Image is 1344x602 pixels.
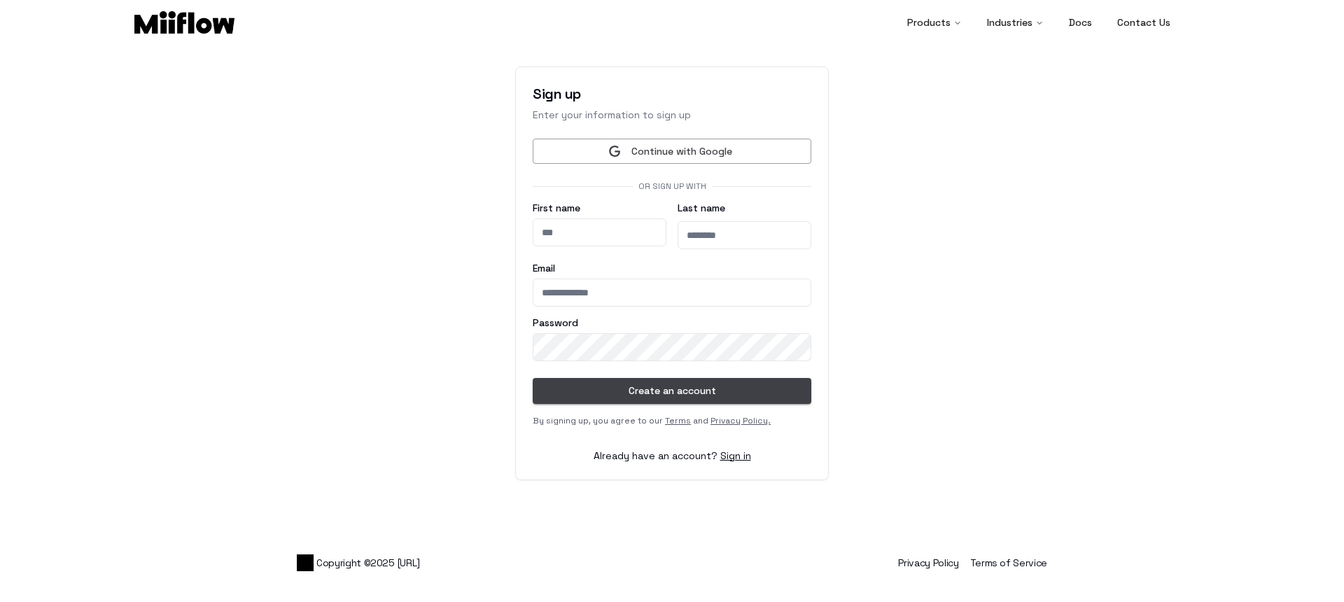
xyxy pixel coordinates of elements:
[533,415,811,426] div: By signing up, you agree to our and
[633,181,712,192] span: Or sign up with
[533,449,811,463] div: Already have an account?
[896,8,973,36] button: Products
[533,139,811,164] button: Continue with Google
[533,318,811,328] label: Password
[1106,8,1182,36] a: Contact Us
[533,84,811,104] h3: Sign up
[678,203,811,216] label: Last name
[533,378,811,404] button: Create an account
[398,556,420,570] a: [URL]
[533,108,811,122] p: Enter your information to sign up
[898,556,958,569] a: Privacy Policy
[665,415,691,426] a: Terms
[533,203,666,213] label: First name
[1058,8,1103,36] a: Docs
[297,554,314,571] img: Logo
[710,415,771,426] a: Privacy Policy.
[533,263,811,273] label: Email
[720,449,751,462] a: Sign in
[896,8,1182,36] nav: Main
[976,8,1055,36] button: Industries
[970,556,1047,569] a: Terms of Service
[134,11,234,34] img: Logo
[297,554,420,571] span: Copyright © 2025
